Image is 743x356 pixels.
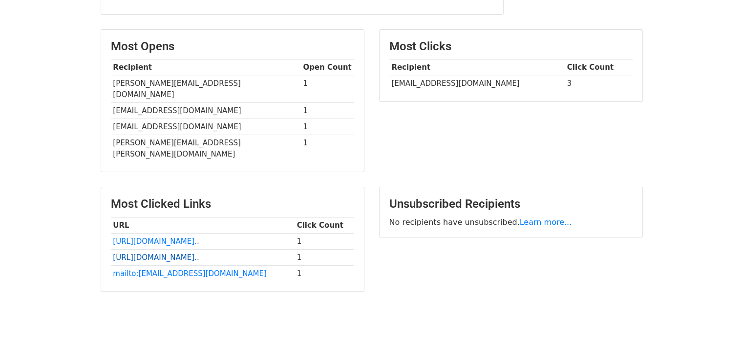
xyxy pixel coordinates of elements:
td: [EMAIL_ADDRESS][DOMAIN_NAME] [111,103,301,119]
td: 1 [301,76,354,103]
h3: Most Clicks [389,40,633,54]
h3: Unsubscribed Recipients [389,197,633,211]
a: Learn more... [520,218,572,227]
th: Click Count [295,217,354,233]
h3: Most Opens [111,40,354,54]
td: 1 [295,233,354,249]
td: 3 [565,76,633,92]
td: 1 [295,266,354,282]
td: [EMAIL_ADDRESS][DOMAIN_NAME] [111,119,301,135]
td: [EMAIL_ADDRESS][DOMAIN_NAME] [389,76,565,92]
th: URL [111,217,295,233]
th: Recipient [111,59,301,76]
th: Recipient [389,59,565,76]
td: 1 [301,135,354,162]
td: [PERSON_NAME][EMAIL_ADDRESS][DOMAIN_NAME] [111,76,301,103]
td: 1 [295,250,354,266]
p: No recipients have unsubscribed. [389,217,633,227]
iframe: Chat Widget [694,309,743,356]
td: 1 [301,103,354,119]
th: Click Count [565,59,633,76]
th: Open Count [301,59,354,76]
td: [PERSON_NAME][EMAIL_ADDRESS][PERSON_NAME][DOMAIN_NAME] [111,135,301,162]
td: 1 [301,119,354,135]
a: mailto:[EMAIL_ADDRESS][DOMAIN_NAME] [113,269,267,278]
a: [URL][DOMAIN_NAME].. [113,237,199,246]
a: [URL][DOMAIN_NAME].. [113,253,199,262]
h3: Most Clicked Links [111,197,354,211]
